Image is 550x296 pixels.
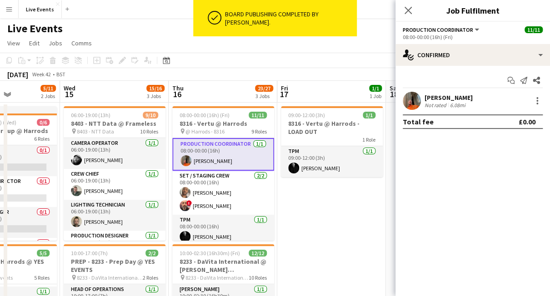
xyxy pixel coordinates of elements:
[68,37,95,49] a: Comms
[519,117,535,126] div: £0.00
[19,0,62,18] button: Live Events
[34,135,50,142] span: 6 Roles
[255,93,273,99] div: 3 Jobs
[180,250,240,257] span: 10:00-02:30 (16h30m) (Fri)
[172,171,274,215] app-card-role: Set / Staging Crew2/208:00-00:00 (16h)[PERSON_NAME]![PERSON_NAME]
[171,89,184,99] span: 16
[45,37,66,49] a: Jobs
[62,89,75,99] span: 15
[71,112,110,118] span: 06:00-19:00 (13h)
[280,89,288,99] span: 17
[180,112,230,118] span: 08:00-00:00 (16h) (Fri)
[255,85,273,92] span: 23/27
[4,37,24,49] a: View
[37,119,50,126] span: 0/6
[390,84,400,92] span: Sat
[64,119,165,128] h3: 8403 - NTT Data @ Frameless
[448,102,467,109] div: 6.08mi
[172,138,274,171] app-card-role: Production Coordinator1/108:00-00:00 (16h)[PERSON_NAME]
[49,39,62,47] span: Jobs
[403,26,480,33] button: Production Coordinator
[143,112,158,118] span: 9/10
[403,34,543,40] div: 08:00-00:00 (16h) (Fri)
[25,37,43,49] a: Edit
[281,84,288,92] span: Fri
[146,85,165,92] span: 15/16
[140,128,158,135] span: 10 Roles
[64,257,165,274] h3: PREP - 8233 - Prep Day @ YES EVENTS
[525,26,543,33] span: 11/11
[7,39,20,47] span: View
[64,106,165,241] app-job-card: 06:00-19:00 (13h)9/108403 - NTT Data @ Frameless 8403 - NTT Data10 RolesCamera Operator1/106:00-1...
[281,119,383,136] h3: 8316 - Vertu @ Harrods - LOAD OUT
[425,102,448,109] div: Not rated
[71,250,108,257] span: 10:00-17:00 (7h)
[64,138,165,169] app-card-role: Camera Operator1/106:00-19:00 (13h)[PERSON_NAME]
[64,84,75,92] span: Wed
[172,106,274,241] app-job-card: 08:00-00:00 (16h) (Fri)11/118316 - Vertu @ Harrods @ Harrods - 83169 RolesProduction Coordinator1...
[395,5,550,16] h3: Job Fulfilment
[71,39,92,47] span: Comms
[40,85,56,92] span: 5/11
[185,128,225,135] span: @ Harrods - 8316
[145,250,158,257] span: 2/2
[186,200,192,206] span: !
[249,250,267,257] span: 12/12
[64,231,165,261] app-card-role: Production Designer1/106:00-19:00 (13h)
[7,22,63,35] h1: Live Events
[288,112,325,118] span: 09:00-12:00 (3h)
[403,117,434,126] div: Total fee
[56,71,65,78] div: BST
[185,274,249,281] span: 8233 - DaVita International @ [PERSON_NAME][GEOGRAPHIC_DATA]
[281,146,383,177] app-card-role: TPM1/109:00-12:00 (3h)[PERSON_NAME]
[172,84,184,92] span: Thu
[172,215,274,246] app-card-role: TPM1/108:00-00:00 (16h)[PERSON_NAME]
[37,250,50,257] span: 5/5
[363,112,375,118] span: 1/1
[147,93,164,99] div: 3 Jobs
[249,112,267,118] span: 11/11
[369,85,382,92] span: 1/1
[425,94,473,102] div: [PERSON_NAME]
[225,10,353,26] div: Board publishing completed by [PERSON_NAME].
[41,93,55,99] div: 2 Jobs
[388,89,400,99] span: 18
[29,39,40,47] span: Edit
[7,70,28,79] div: [DATE]
[34,274,50,281] span: 5 Roles
[172,119,274,128] h3: 8316 - Vertu @ Harrods
[403,26,473,33] span: Production Coordinator
[143,274,158,281] span: 2 Roles
[77,274,143,281] span: 8233 - DaVita International @ [PERSON_NAME][GEOGRAPHIC_DATA]
[172,257,274,274] h3: 8233 - DaVita International @ [PERSON_NAME][GEOGRAPHIC_DATA]
[395,44,550,66] div: Confirmed
[64,169,165,200] app-card-role: Crew Chief1/106:00-19:00 (13h)[PERSON_NAME]
[370,93,381,99] div: 1 Job
[77,128,114,135] span: 8403 - NTT Data
[30,71,53,78] span: Week 42
[251,128,267,135] span: 9 Roles
[281,106,383,177] app-job-card: 09:00-12:00 (3h)1/18316 - Vertu @ Harrods - LOAD OUT1 RoleTPM1/109:00-12:00 (3h)[PERSON_NAME]
[362,136,375,143] span: 1 Role
[249,274,267,281] span: 10 Roles
[64,200,165,231] app-card-role: Lighting Technician1/106:00-19:00 (13h)[PERSON_NAME]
